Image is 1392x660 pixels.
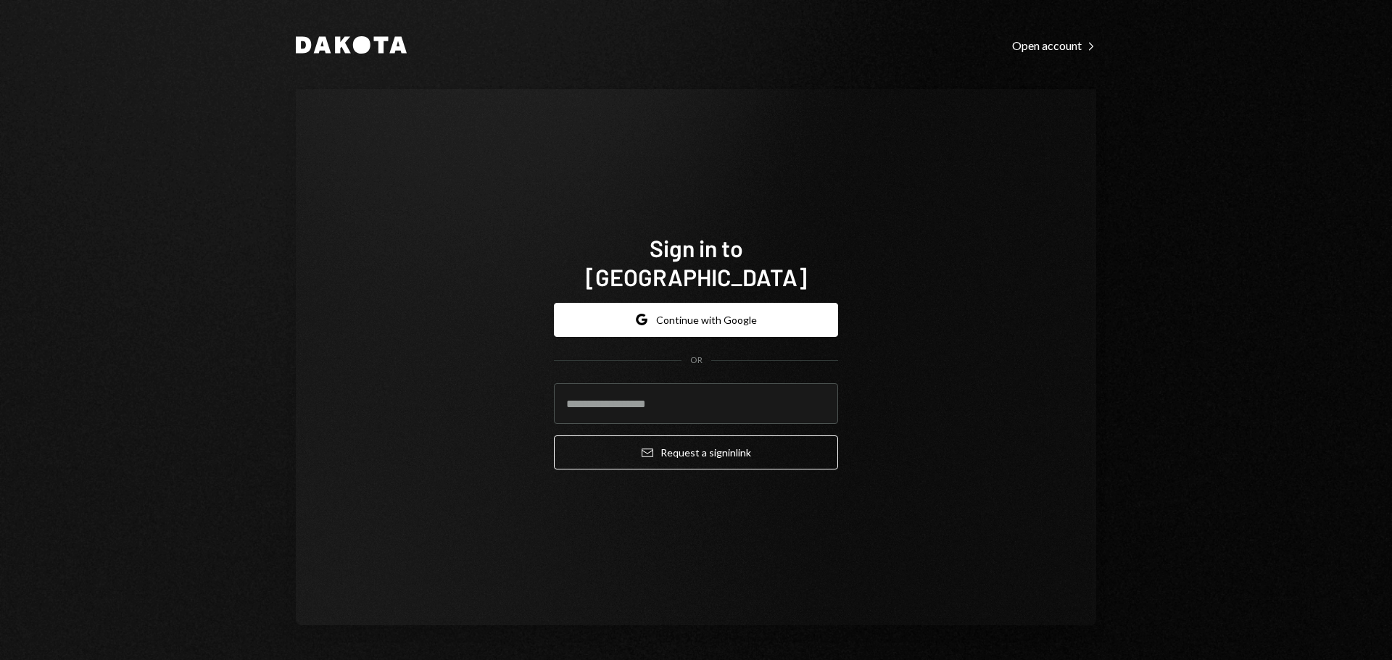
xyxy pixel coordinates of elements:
[1012,38,1096,53] div: Open account
[1012,37,1096,53] a: Open account
[554,233,838,291] h1: Sign in to [GEOGRAPHIC_DATA]
[554,303,838,337] button: Continue with Google
[554,435,838,469] button: Request a signinlink
[690,354,703,367] div: OR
